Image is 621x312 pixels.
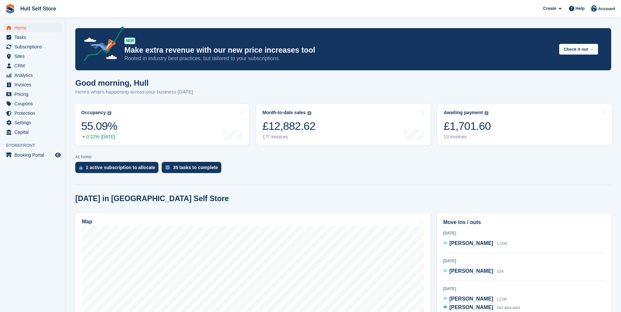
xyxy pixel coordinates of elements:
a: menu [3,23,62,32]
a: menu [3,42,62,51]
a: menu [3,52,62,61]
span: Invoices [14,80,54,89]
p: Make extra revenue with our new price increases tool [124,45,554,55]
div: 177 invoices [263,134,316,140]
span: [PERSON_NAME] [449,240,493,246]
p: ACTIONS [75,155,611,159]
div: 55.09% [81,119,117,133]
a: [PERSON_NAME] L21M [443,295,507,303]
a: menu [3,150,62,160]
span: Coupons [14,99,54,108]
div: [DATE] [443,286,605,292]
span: Help [575,5,585,12]
a: 35 tasks to complete [162,162,225,176]
img: task-75834270c22a3079a89374b754ae025e5fb1db73e45f91037f5363f120a921f8.svg [166,165,170,169]
h2: Map [82,219,92,225]
a: Occupancy 55.09% 0.22% [DATE] [75,104,249,146]
div: 13 invoices [444,134,491,140]
span: [PERSON_NAME] [449,304,493,310]
span: Home [14,23,54,32]
a: Awaiting payment £1,701.60 13 invoices [437,104,612,146]
div: [DATE] [443,230,605,236]
div: NEW [124,38,135,44]
h2: [DATE] in [GEOGRAPHIC_DATA] Self Store [75,194,229,203]
span: L22M [497,241,507,246]
a: menu [3,99,62,108]
div: Month-to-date sales [263,110,306,115]
div: 35 tasks to complete [173,165,218,170]
span: [PERSON_NAME] [449,268,493,274]
a: menu [3,90,62,99]
a: 1 active subscription to allocate [75,162,162,176]
span: L21M [497,297,507,302]
a: menu [3,80,62,89]
span: CRM [14,61,54,70]
span: Protection [14,109,54,118]
a: Preview store [54,151,62,159]
img: price-adjustments-announcement-icon-8257ccfd72463d97f412b2fc003d46551f7dbcb40ab6d574587a9cd5c0d94... [78,26,124,64]
div: 1 active subscription to allocate [86,165,155,170]
span: Booking Portal [14,150,54,160]
a: [PERSON_NAME] Not allocated [443,303,520,312]
img: icon-info-grey-7440780725fd019a000dd9b08b2336e03edf1995a4989e88bcd33f0948082b44.svg [307,111,311,115]
div: 0.22% [DATE] [81,134,117,140]
span: Settings [14,118,54,127]
a: Month-to-date sales £12,882.62 177 invoices [256,104,431,146]
span: Pricing [14,90,54,99]
p: Here's what's happening across your business [DATE] [75,88,193,96]
div: Awaiting payment [444,110,483,115]
div: [DATE] [443,258,605,264]
span: [PERSON_NAME] [449,296,493,302]
a: menu [3,118,62,127]
img: Hull Self Store [591,5,597,12]
a: menu [3,33,62,42]
a: menu [3,71,62,80]
span: Create [543,5,556,12]
button: Check it out → [559,44,598,55]
span: Storefront [6,142,65,149]
p: Rooted in industry best practices, but tailored to your subscriptions. [124,55,554,62]
div: £12,882.62 [263,119,316,133]
a: Hull Self Store [18,3,59,14]
a: [PERSON_NAME] 034 [443,267,504,276]
span: Account [598,6,615,12]
span: Not allocated [497,305,520,310]
img: active_subscription_to_allocate_icon-d502201f5373d7db506a760aba3b589e785aa758c864c3986d89f69b8ff3... [79,165,82,170]
img: icon-info-grey-7440780725fd019a000dd9b08b2336e03edf1995a4989e88bcd33f0948082b44.svg [484,111,488,115]
a: menu [3,128,62,137]
span: Analytics [14,71,54,80]
span: Subscriptions [14,42,54,51]
img: icon-info-grey-7440780725fd019a000dd9b08b2336e03edf1995a4989e88bcd33f0948082b44.svg [107,111,111,115]
a: [PERSON_NAME] L22M [443,239,507,248]
div: £1,701.60 [444,119,491,133]
a: menu [3,109,62,118]
span: Tasks [14,33,54,42]
span: 034 [497,269,503,274]
h2: Move ins / outs [443,218,605,226]
span: Capital [14,128,54,137]
span: Sites [14,52,54,61]
a: menu [3,61,62,70]
div: Occupancy [81,110,106,115]
h1: Good morning, Hull [75,78,193,87]
img: stora-icon-8386f47178a22dfd0bd8f6a31ec36ba5ce8667c1dd55bd0f319d3a0aa187defe.svg [5,4,15,14]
